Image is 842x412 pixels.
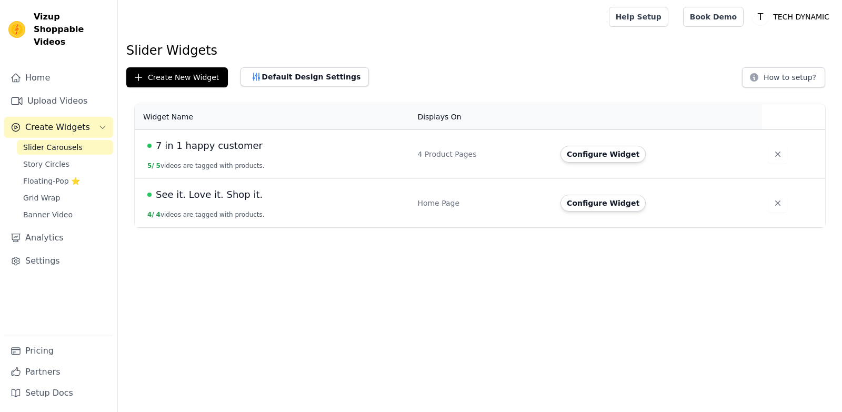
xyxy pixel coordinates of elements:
button: Configure Widget [560,195,646,212]
a: Setup Docs [4,383,113,404]
a: Slider Carousels [17,140,113,155]
a: Pricing [4,340,113,361]
button: 5/ 5videos are tagged with products. [147,162,265,170]
span: Live Published [147,193,152,197]
h1: Slider Widgets [126,42,834,59]
a: Upload Videos [4,91,113,112]
span: Create Widgets [25,121,90,134]
span: See it. Love it. Shop it. [156,187,263,202]
span: 4 / [147,211,154,218]
a: Story Circles [17,157,113,172]
button: Create Widgets [4,117,113,138]
div: 4 Product Pages [417,149,548,159]
span: Floating-Pop ⭐ [23,176,80,186]
th: Widget Name [135,104,411,130]
a: Floating-Pop ⭐ [17,174,113,188]
button: Delete widget [768,194,787,213]
span: 7 in 1 happy customer [156,138,263,153]
span: Vizup Shoppable Videos [34,11,109,48]
span: 4 [156,211,161,218]
a: Analytics [4,227,113,248]
a: Home [4,67,113,88]
a: Grid Wrap [17,190,113,205]
div: Home Page [417,198,548,208]
a: How to setup? [742,75,825,85]
text: T [757,12,764,22]
button: Default Design Settings [240,67,369,86]
span: 5 / [147,162,154,169]
button: Create New Widget [126,67,228,87]
img: Vizup [8,21,25,38]
a: Banner Video [17,207,113,222]
button: T TECH DYNAMIC [752,7,834,26]
p: TECH DYNAMIC [769,7,834,26]
a: Book Demo [683,7,744,27]
th: Displays On [411,104,554,130]
button: 4/ 4videos are tagged with products. [147,210,265,219]
span: Grid Wrap [23,193,60,203]
button: Configure Widget [560,146,646,163]
span: Live Published [147,144,152,148]
span: 5 [156,162,161,169]
button: Delete widget [768,145,787,164]
button: How to setup? [742,67,825,87]
a: Partners [4,361,113,383]
span: Story Circles [23,159,69,169]
a: Help Setup [609,7,668,27]
span: Slider Carousels [23,142,83,153]
a: Settings [4,250,113,272]
span: Banner Video [23,209,73,220]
